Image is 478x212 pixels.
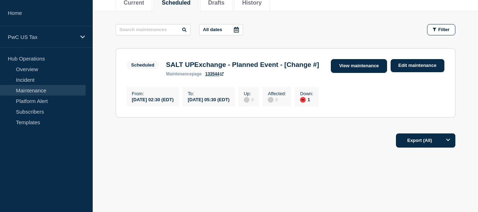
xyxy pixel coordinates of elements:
[244,97,249,103] div: disabled
[188,96,230,102] div: [DATE] 05:30 (EDT)
[205,71,224,76] a: 133544
[391,59,444,72] a: Edit maintenance
[268,96,286,103] div: 0
[300,97,306,103] div: down
[199,24,243,35] button: All dates
[166,71,192,76] span: maintenance
[244,96,254,103] div: 0
[132,91,174,96] p: From :
[131,62,155,68] div: Scheduled
[300,91,313,96] p: Down :
[441,133,455,148] button: Options
[166,71,202,76] p: page
[116,24,191,35] input: Search maintenances
[244,91,254,96] p: Up :
[300,96,313,103] div: 1
[268,91,286,96] p: Affected :
[396,133,455,148] button: Export (All)
[166,61,319,69] h3: SALT UPExchange - Planned Event - [Change #]
[188,91,230,96] p: To :
[427,24,455,35] button: Filter
[438,27,450,32] span: Filter
[203,27,222,32] p: All dates
[331,59,387,73] a: View maintenance
[8,34,76,40] p: PwC US Tax
[132,96,174,102] div: [DATE] 02:30 (EDT)
[268,97,273,103] div: disabled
